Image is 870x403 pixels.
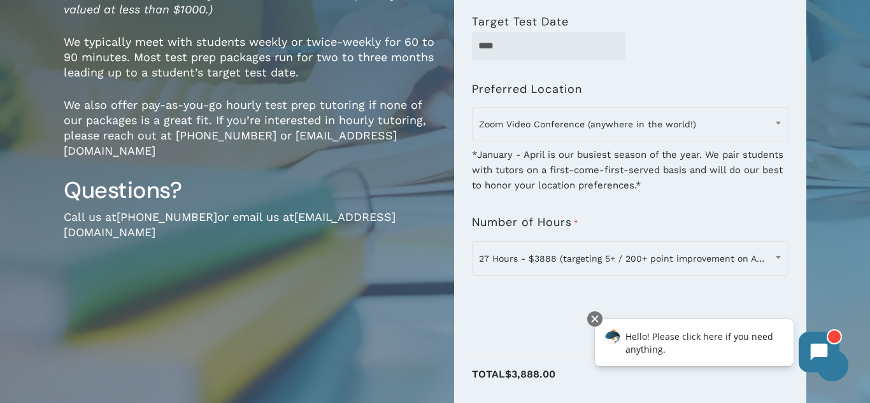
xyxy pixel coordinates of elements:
p: Total [472,365,789,397]
a: [EMAIL_ADDRESS][DOMAIN_NAME] [64,210,396,239]
label: Number of Hours [472,216,578,230]
div: *January - April is our busiest season of the year. We pair students with tutors on a first-come-... [472,139,789,193]
a: [PHONE_NUMBER] [117,210,217,223]
span: Zoom Video Conference (anywhere in the world!) [473,111,788,138]
p: We typically meet with students weekly or twice-weekly for 60 to 90 minutes. Most test prep packa... [64,34,435,97]
iframe: reCAPTCHA [472,283,666,333]
label: Target Test Date [472,15,569,28]
iframe: Chatbot [581,309,852,385]
h3: Questions? [64,176,435,205]
span: Zoom Video Conference (anywhere in the world!) [472,107,789,141]
span: $3,888.00 [505,368,555,380]
p: Call us at or email us at [64,209,435,257]
p: We also offer pay-as-you-go hourly test prep tutoring if none of our packages is a great fit. If ... [64,97,435,176]
span: 27 Hours - $3888 (targeting 5+ / 200+ point improvement on ACT / SAT; reg. $4320) [472,241,789,276]
span: 27 Hours - $3888 (targeting 5+ / 200+ point improvement on ACT / SAT; reg. $4320) [473,245,788,272]
label: Preferred Location [472,83,582,95]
